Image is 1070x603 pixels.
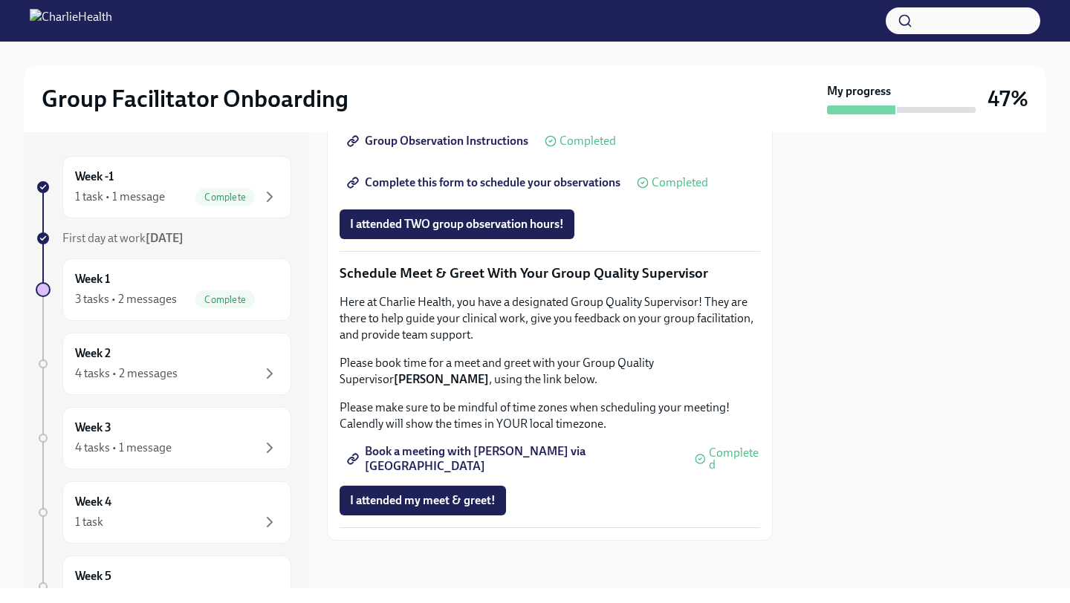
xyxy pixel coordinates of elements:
strong: My progress [827,83,891,100]
strong: [PERSON_NAME] [394,372,489,386]
h2: Group Facilitator Onboarding [42,84,348,114]
div: 1 task [75,514,103,530]
span: Complete [195,192,255,203]
div: 4 tasks • 2 messages [75,365,178,382]
h6: Week 2 [75,345,111,362]
a: Week 13 tasks • 2 messagesComplete [36,258,291,321]
h3: 47% [988,85,1028,112]
h6: Week 3 [75,420,111,436]
a: Week -11 task • 1 messageComplete [36,156,291,218]
button: I attended TWO group observation hours! [340,209,574,239]
span: I attended TWO group observation hours! [350,217,564,232]
span: I attended my meet & greet! [350,493,496,508]
span: Book a meeting with [PERSON_NAME] via [GEOGRAPHIC_DATA] [350,452,678,466]
span: Completed [652,177,708,189]
a: First day at work[DATE] [36,230,291,247]
span: Complete [195,294,255,305]
h6: Week 4 [75,494,111,510]
h6: Week 1 [75,271,110,287]
button: I attended my meet & greet! [340,486,506,515]
img: CharlieHealth [30,9,112,33]
span: First day at work [62,231,184,245]
a: Week 24 tasks • 2 messages [36,333,291,395]
p: Here at Charlie Health, you have a designated Group Quality Supervisor! They are there to help gu... [340,294,760,343]
a: Week 41 task [36,481,291,544]
h6: Week 5 [75,568,111,584]
p: Schedule Meet & Greet With Your Group Quality Supervisor [340,264,760,283]
strong: [DATE] [146,231,184,245]
a: Group Observation Instructions [340,126,539,156]
span: Complete this form to schedule your observations [350,175,620,190]
p: Please book time for a meet and greet with your Group Quality Supervisor , using the link below. [340,355,760,388]
div: 3 tasks • 2 messages [75,291,177,307]
p: Please make sure to be mindful of time zones when scheduling your meeting! Calendly will show the... [340,400,760,432]
div: 1 task • 1 message [75,189,165,205]
h6: Week -1 [75,169,114,185]
a: Week 34 tasks • 1 message [36,407,291,469]
span: Completed [560,135,616,147]
span: Group Observation Instructions [350,134,528,149]
a: Complete this form to schedule your observations [340,168,631,198]
span: Completed [709,447,760,471]
div: 4 tasks • 1 message [75,440,172,456]
a: Book a meeting with [PERSON_NAME] via [GEOGRAPHIC_DATA] [340,444,689,474]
